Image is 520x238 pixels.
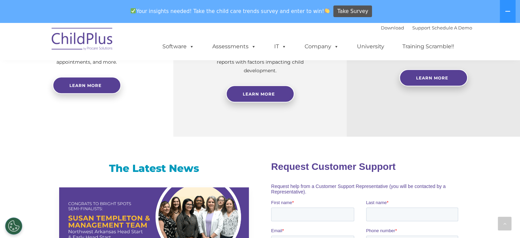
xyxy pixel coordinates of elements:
[128,4,333,18] span: Your insights needed! Take the child care trends survey and enter to win!
[267,40,293,53] a: IT
[131,8,136,13] img: ✅
[337,5,368,17] span: Take Survey
[95,73,124,78] span: Phone number
[95,45,116,50] span: Last name
[350,40,391,53] a: University
[59,162,249,175] h3: The Latest News
[48,23,117,57] img: ChildPlus by Procare Solutions
[5,217,22,235] button: Cookies Settings
[396,40,461,53] a: Training Scramble!!
[69,83,102,88] span: Learn more
[412,25,430,30] a: Support
[333,5,372,17] a: Take Survey
[226,85,294,102] a: Learn More
[416,75,448,80] span: Learn More
[381,25,404,30] a: Download
[205,40,263,53] a: Assessments
[298,40,346,53] a: Company
[243,91,275,97] span: Learn More
[381,25,472,30] font: |
[432,25,472,30] a: Schedule A Demo
[399,69,468,86] a: Learn More
[53,77,121,94] a: Learn more
[156,40,201,53] a: Software
[324,8,330,13] img: 👏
